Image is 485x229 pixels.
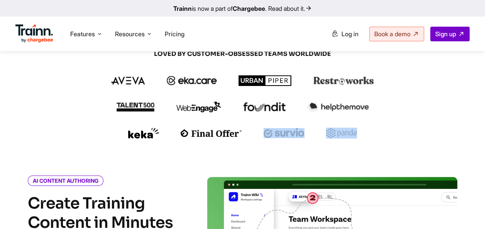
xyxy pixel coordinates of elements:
img: foundit logo [243,102,286,111]
a: Pricing [165,30,184,38]
img: pando logo [326,128,357,138]
img: keka logo [128,128,159,138]
a: Log in [327,27,363,41]
i: AI CONTENT AUTHORING [28,175,103,186]
img: restroworks logo [313,76,374,85]
img: survio logo [264,128,305,138]
img: aveva logo [111,77,145,84]
b: Trainn [173,5,192,12]
a: Book a demo [369,27,424,41]
img: talent500 logo [116,102,155,112]
img: webengage logo [176,101,221,112]
b: Chargebee [233,5,265,12]
span: Sign up [435,30,456,38]
span: Book a demo [374,30,411,38]
img: ekacare logo [167,76,217,85]
a: Sign up [430,27,470,41]
span: Log in [341,30,358,38]
span: LOVED BY CUSTOMER-OBSESSED TEAMS WORLDWIDE [57,50,428,58]
img: urbanpiper logo [238,75,292,86]
span: Features [70,30,95,38]
img: finaloffer logo [181,129,242,137]
iframe: Chat Widget [446,192,485,229]
span: Resources [115,30,145,38]
img: Trainn Logo [15,24,53,43]
img: helpthemove logo [308,101,369,112]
